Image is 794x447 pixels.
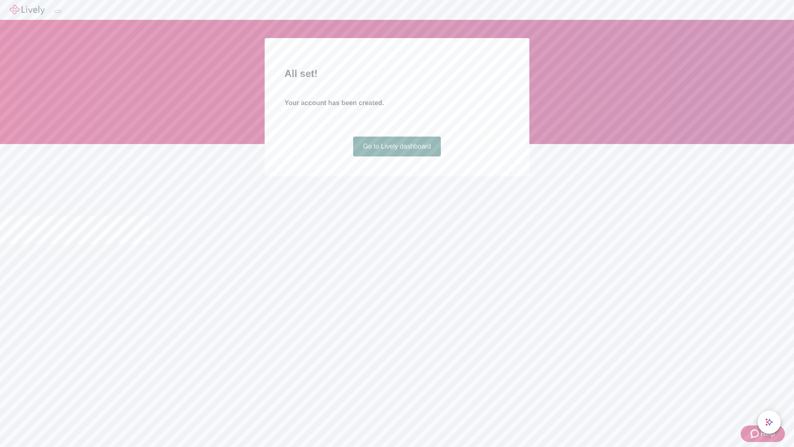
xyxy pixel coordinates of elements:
[285,98,509,108] h4: Your account has been created.
[353,137,441,156] a: Go to Lively dashboard
[761,429,775,439] span: Help
[758,411,781,434] button: chat
[765,418,773,426] svg: Lively AI Assistant
[741,425,785,442] button: Zendesk support iconHelp
[55,10,61,13] button: Log out
[10,5,45,15] img: Lively
[285,66,509,81] h2: All set!
[751,429,761,439] svg: Zendesk support icon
